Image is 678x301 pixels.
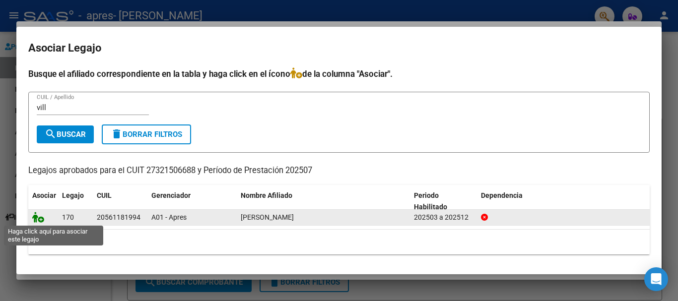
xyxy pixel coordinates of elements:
[147,185,237,218] datatable-header-cell: Gerenciador
[477,185,650,218] datatable-header-cell: Dependencia
[241,213,294,221] span: ARINELLA LAUTARO RODRIGO
[97,191,112,199] span: CUIL
[32,191,56,199] span: Asociar
[28,230,650,254] div: 1 registros
[151,213,187,221] span: A01 - Apres
[410,185,477,218] datatable-header-cell: Periodo Habilitado
[102,124,191,144] button: Borrar Filtros
[481,191,523,199] span: Dependencia
[28,39,650,58] h2: Asociar Legajo
[62,191,84,199] span: Legajo
[414,212,473,223] div: 202503 a 202512
[45,128,57,140] mat-icon: search
[237,185,410,218] datatable-header-cell: Nombre Afiliado
[37,125,94,143] button: Buscar
[111,128,123,140] mat-icon: delete
[151,191,191,199] span: Gerenciador
[28,165,650,177] p: Legajos aprobados para el CUIT 27321506688 y Período de Prestación 202507
[45,130,86,139] span: Buscar
[111,130,182,139] span: Borrar Filtros
[28,67,650,80] h4: Busque el afiliado correspondiente en la tabla y haga click en el ícono de la columna "Asociar".
[62,213,74,221] span: 170
[93,185,147,218] datatable-header-cell: CUIL
[97,212,140,223] div: 20561181994
[58,185,93,218] datatable-header-cell: Legajo
[28,185,58,218] datatable-header-cell: Asociar
[414,191,447,211] span: Periodo Habilitado
[644,267,668,291] div: Open Intercom Messenger
[241,191,292,199] span: Nombre Afiliado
